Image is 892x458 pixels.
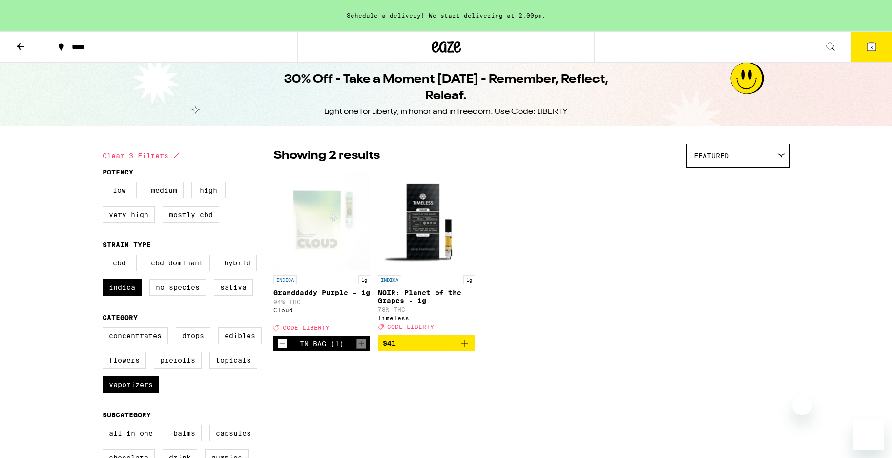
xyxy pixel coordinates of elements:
label: Balms [167,425,202,441]
p: INDICA [378,275,401,284]
label: Flowers [103,352,146,369]
button: Increment [356,339,366,349]
div: In Bag (1) [300,340,344,348]
p: 94% THC [273,299,371,305]
div: Timeless [378,315,475,321]
label: CBD [103,255,137,271]
label: High [191,182,226,198]
p: 1g [358,275,370,284]
div: Light one for Liberty, in honor and in freedom. Use Code: LIBERTY [324,107,568,117]
legend: Potency [103,168,133,176]
button: Add to bag [378,335,475,351]
label: Sativa [214,279,253,296]
span: 3 [870,44,873,50]
label: Very High [103,206,155,223]
img: Timeless - NOIR: Planet of the Grapes - 1g [378,173,475,270]
label: Prerolls [154,352,202,369]
button: Clear 3 filters [103,144,182,168]
p: NOIR: Planet of the Grapes - 1g [378,289,475,305]
button: 3 [851,32,892,62]
span: $41 [383,339,396,347]
label: Hybrid [218,255,257,271]
legend: Subcategory [103,411,151,419]
label: Low [103,182,137,198]
label: Medium [145,182,184,198]
div: Cloud [273,307,371,313]
label: Topicals [209,352,257,369]
label: Mostly CBD [163,206,219,223]
label: CBD Dominant [145,255,210,271]
span: CODE LIBERTY [283,325,330,331]
label: Drops [176,327,210,344]
label: Indica [103,279,142,296]
a: Open page for Granddaddy Purple - 1g from Cloud [273,173,371,336]
p: Granddaddy Purple - 1g [273,289,371,297]
legend: Strain Type [103,241,151,249]
label: Edibles [218,327,262,344]
label: Capsules [209,425,257,441]
span: Featured [694,152,729,160]
iframe: Close message [792,395,812,415]
label: Concentrates [103,327,168,344]
span: CODE LIBERTY [387,324,434,330]
label: All-In-One [103,425,159,441]
p: 1g [463,275,475,284]
iframe: Button to launch messaging window [853,419,884,450]
label: Vaporizers [103,376,159,393]
p: INDICA [273,275,297,284]
p: Showing 2 results [273,148,380,164]
button: Decrement [277,339,287,349]
p: 78% THC [378,306,475,313]
legend: Category [103,314,138,322]
a: Open page for NOIR: Planet of the Grapes - 1g from Timeless [378,173,475,335]
label: No Species [149,279,206,296]
h1: 30% Off - Take a Moment [DATE] - Remember, Reflect, Releaf. [269,71,624,105]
